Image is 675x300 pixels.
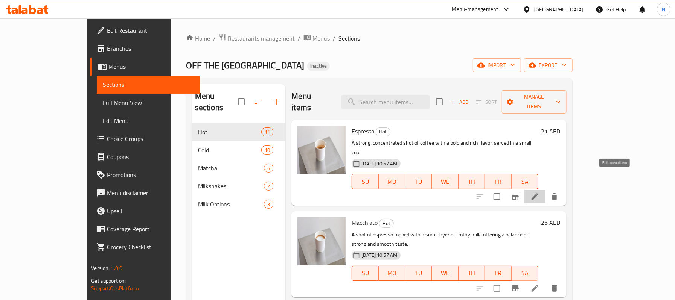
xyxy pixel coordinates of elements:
[103,116,194,125] span: Edit Menu
[264,201,273,208] span: 3
[107,188,194,197] span: Menu disclaimer
[219,33,295,43] a: Restaurants management
[90,21,200,39] a: Edit Restaurant
[186,57,304,74] span: OFF THE [GEOGRAPHIC_DATA]
[379,219,393,228] span: Hot
[508,92,561,111] span: Manage items
[192,195,286,213] div: Milk Options3
[355,268,376,279] span: SU
[379,174,405,189] button: MO
[297,217,346,265] img: Macchiato
[473,58,521,72] button: import
[545,279,564,297] button: delete
[488,176,509,187] span: FR
[462,268,482,279] span: TH
[297,126,346,174] img: Espresso
[471,96,502,108] span: Select section first
[261,127,273,136] div: items
[91,276,126,286] span: Get support on:
[489,189,505,205] span: Select to update
[262,129,273,136] span: 11
[228,34,295,43] span: Restaurants management
[352,217,378,228] span: Macchiato
[103,98,194,107] span: Full Menu View
[107,242,194,252] span: Grocery Checklist
[338,34,360,43] span: Sections
[459,266,485,281] button: TH
[264,164,273,173] div: items
[107,170,194,179] span: Promotions
[192,159,286,177] div: Matcha4
[90,166,200,184] a: Promotions
[405,174,432,189] button: TU
[198,182,264,191] span: Milkshakes
[352,126,374,137] span: Espresso
[90,238,200,256] a: Grocery Checklist
[90,148,200,166] a: Coupons
[264,165,273,172] span: 4
[541,126,561,136] h6: 21 AED
[447,96,471,108] span: Add item
[198,200,264,209] span: Milk Options
[97,76,200,94] a: Sections
[97,94,200,112] a: Full Menu View
[512,266,538,281] button: SA
[264,183,273,190] span: 2
[435,176,456,187] span: WE
[198,127,261,136] div: Hot
[408,176,429,187] span: TU
[97,112,200,130] a: Edit Menu
[506,279,524,297] button: Branch-specific-item
[435,268,456,279] span: WE
[534,5,584,14] div: [GEOGRAPHIC_DATA]
[103,80,194,89] span: Sections
[355,176,376,187] span: SU
[303,33,330,43] a: Menus
[485,174,512,189] button: FR
[90,184,200,202] a: Menu disclaimer
[358,252,400,259] span: [DATE] 10:57 AM
[107,206,194,215] span: Upsell
[90,39,200,58] a: Branches
[376,127,390,136] div: Hot
[432,174,459,189] button: WE
[198,145,261,155] span: Cold
[515,176,535,187] span: SA
[192,177,286,195] div: Milkshakes2
[192,123,286,141] div: Hot11
[405,266,432,281] button: TU
[485,266,512,281] button: FR
[506,188,524,206] button: Branch-specific-item
[91,283,139,293] a: Support.OpsPlatform
[262,147,273,154] span: 10
[341,95,430,109] input: search
[447,96,471,108] button: Add
[449,98,469,106] span: Add
[512,174,538,189] button: SA
[432,266,459,281] button: WE
[107,224,194,233] span: Coverage Report
[198,164,264,173] span: Matcha
[459,174,485,189] button: TH
[376,127,390,136] span: Hot
[264,182,273,191] div: items
[382,268,402,279] span: MO
[312,34,330,43] span: Menus
[431,94,447,110] span: Select section
[662,5,665,14] span: N
[515,268,535,279] span: SA
[264,200,273,209] div: items
[489,280,505,296] span: Select to update
[307,63,330,69] span: Inactive
[352,230,538,249] p: A shot of espresso topped with a small layer of frothy milk, offering a balance of strong and smo...
[233,94,249,110] span: Select all sections
[530,61,567,70] span: export
[382,176,402,187] span: MO
[111,263,123,273] span: 1.0.0
[108,62,194,71] span: Menus
[352,266,379,281] button: SU
[358,160,400,167] span: [DATE] 10:57 AM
